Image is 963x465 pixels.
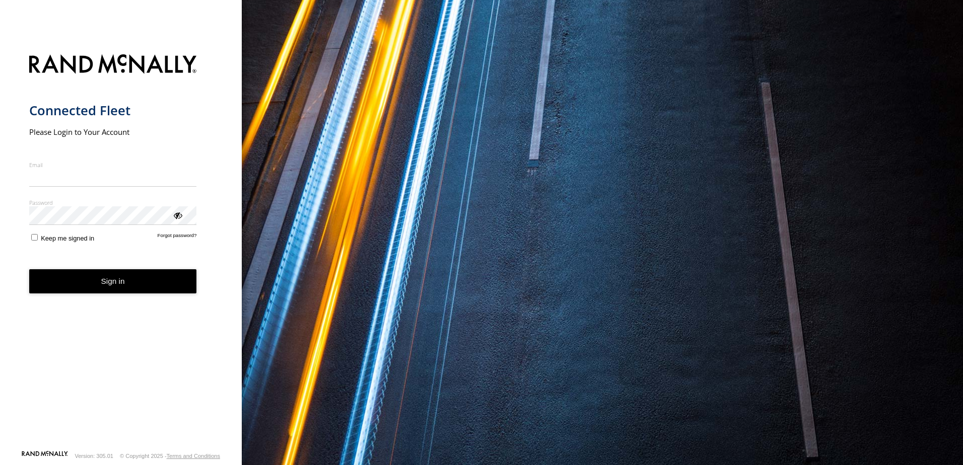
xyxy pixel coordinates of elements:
[29,48,213,450] form: main
[29,102,197,119] h1: Connected Fleet
[22,451,68,461] a: Visit our Website
[29,161,197,169] label: Email
[120,453,220,459] div: © Copyright 2025 -
[29,127,197,137] h2: Please Login to Your Account
[29,52,197,78] img: Rand McNally
[167,453,220,459] a: Terms and Conditions
[31,234,38,241] input: Keep me signed in
[158,232,197,242] a: Forgot password?
[172,210,182,220] div: ViewPassword
[75,453,113,459] div: Version: 305.01
[29,199,197,206] label: Password
[41,235,94,242] span: Keep me signed in
[29,269,197,294] button: Sign in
